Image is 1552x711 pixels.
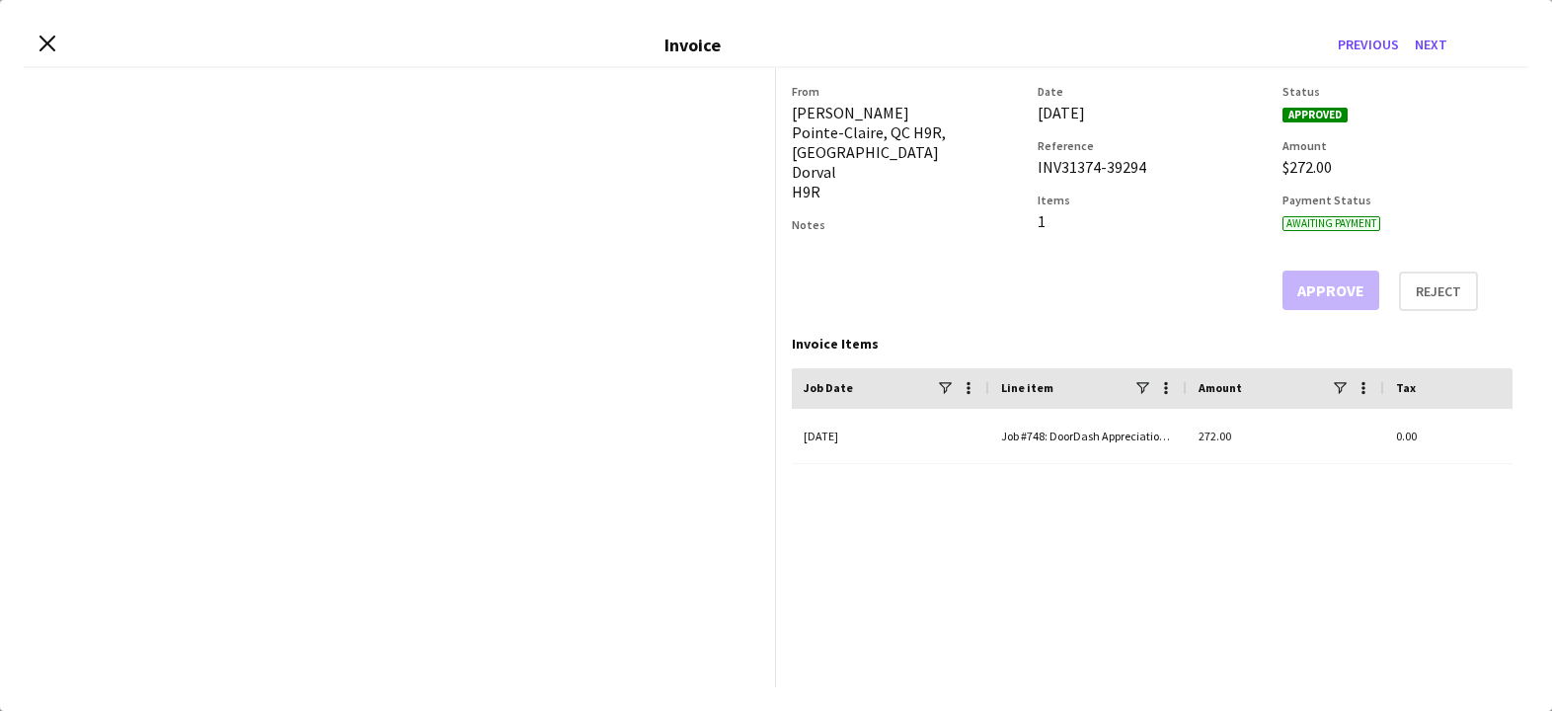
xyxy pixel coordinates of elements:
[1187,409,1384,463] div: 272.00
[792,103,1022,201] div: [PERSON_NAME] Pointe-Claire, QC H9R, [GEOGRAPHIC_DATA] Dorval H9R
[792,217,1022,232] h3: Notes
[804,380,853,395] span: Job Date
[792,409,989,463] div: [DATE]
[1282,216,1380,231] span: Awaiting payment
[1038,84,1268,99] h3: Date
[989,409,1187,463] div: Job #748: DoorDash Appreciation - MONTREAL - [DEMOGRAPHIC_DATA] Brand Ambassadors (salary)
[1038,103,1268,122] div: [DATE]
[1038,138,1268,153] h3: Reference
[1282,84,1513,99] h3: Status
[1038,157,1268,177] div: INV31374-39294
[1282,138,1513,153] h3: Amount
[1399,272,1478,311] button: Reject
[1038,193,1268,207] h3: Items
[1038,211,1268,231] div: 1
[664,34,721,56] h3: Invoice
[792,335,1513,353] div: Invoice Items
[1282,157,1513,177] div: $272.00
[1396,380,1416,395] span: Tax
[1330,29,1407,60] button: Previous
[792,84,1022,99] h3: From
[1001,380,1053,395] span: Line item
[1407,29,1455,60] button: Next
[1282,108,1348,122] span: Approved
[1199,380,1242,395] span: Amount
[1282,193,1513,207] h3: Payment Status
